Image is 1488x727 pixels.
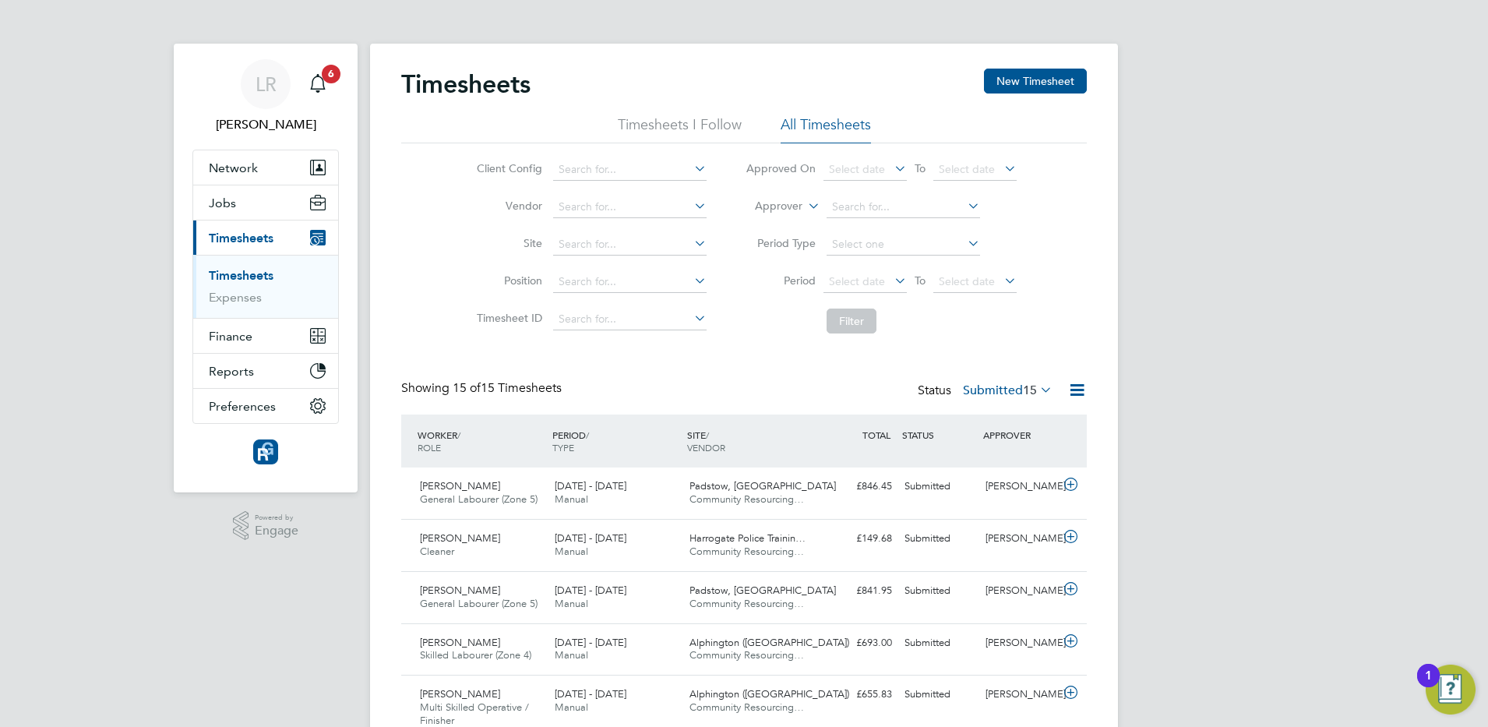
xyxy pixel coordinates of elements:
label: Client Config [472,161,542,175]
a: Timesheets [209,268,273,283]
span: To [910,270,930,291]
span: Community Resourcing… [689,492,804,506]
span: Community Resourcing… [689,701,804,714]
span: Timesheets [209,231,273,245]
input: Search for... [553,196,707,218]
span: / [586,429,589,441]
span: Reports [209,364,254,379]
span: [PERSON_NAME] [420,687,500,701]
span: Manual [555,648,588,662]
div: WORKER [414,421,548,461]
span: ROLE [418,441,441,453]
span: To [910,158,930,178]
div: APPROVER [979,421,1060,449]
span: 6 [322,65,340,83]
li: Timesheets I Follow [618,115,742,143]
div: Timesheets [193,255,338,318]
span: Skilled Labourer (Zone 4) [420,648,531,662]
input: Search for... [827,196,980,218]
nav: Main navigation [174,44,358,492]
span: [DATE] - [DATE] [555,687,626,701]
span: Alphington ([GEOGRAPHIC_DATA]) [689,636,849,649]
button: Preferences [193,389,338,423]
span: Community Resourcing… [689,597,804,610]
div: PERIOD [548,421,683,461]
div: Submitted [898,682,979,708]
span: Jobs [209,196,236,210]
div: Submitted [898,474,979,499]
span: Select date [829,162,885,176]
span: [DATE] - [DATE] [555,479,626,492]
span: Community Resourcing… [689,545,804,558]
span: Engage [255,524,298,538]
span: Community Resourcing… [689,648,804,662]
label: Position [472,274,542,288]
input: Select one [827,234,980,256]
span: Select date [939,162,995,176]
button: Network [193,150,338,185]
span: Powered by [255,511,298,524]
div: [PERSON_NAME] [979,526,1060,552]
h2: Timesheets [401,69,531,100]
button: Jobs [193,185,338,220]
button: Timesheets [193,221,338,255]
span: / [457,429,460,441]
li: All Timesheets [781,115,871,143]
input: Search for... [553,234,707,256]
span: [PERSON_NAME] [420,584,500,597]
div: 1 [1425,676,1432,696]
div: £846.45 [817,474,898,499]
img: resourcinggroup-logo-retina.png [253,439,278,464]
span: 15 of [453,380,481,396]
span: [PERSON_NAME] [420,531,500,545]
span: VENDOR [687,441,725,453]
div: £841.95 [817,578,898,604]
span: Preferences [209,399,276,414]
span: Manual [555,545,588,558]
span: Cleaner [420,545,454,558]
div: Showing [401,380,565,397]
button: Finance [193,319,338,353]
span: Select date [939,274,995,288]
a: Go to home page [192,439,339,464]
span: 15 Timesheets [453,380,562,396]
span: Manual [555,492,588,506]
span: Alphington ([GEOGRAPHIC_DATA]) [689,687,849,701]
div: Submitted [898,630,979,656]
span: Padstow, [GEOGRAPHIC_DATA] [689,584,836,597]
label: Period Type [746,236,816,250]
div: Status [918,380,1056,402]
div: [PERSON_NAME] [979,474,1060,499]
span: Padstow, [GEOGRAPHIC_DATA] [689,479,836,492]
button: New Timesheet [984,69,1087,94]
button: Open Resource Center, 1 new notification [1426,665,1476,715]
span: TOTAL [862,429,890,441]
span: Multi Skilled Operative / Finisher [420,701,529,727]
label: Approver [732,199,802,214]
span: TYPE [552,441,574,453]
label: Vendor [472,199,542,213]
div: £693.00 [817,630,898,656]
button: Filter [827,309,876,334]
span: [DATE] - [DATE] [555,636,626,649]
span: [DATE] - [DATE] [555,531,626,545]
div: Submitted [898,578,979,604]
span: General Labourer (Zone 5) [420,492,538,506]
div: [PERSON_NAME] [979,578,1060,604]
a: Expenses [209,290,262,305]
div: STATUS [898,421,979,449]
span: Harrogate Police Trainin… [689,531,806,545]
label: Site [472,236,542,250]
div: Submitted [898,526,979,552]
span: LR [256,74,277,94]
span: Select date [829,274,885,288]
label: Period [746,274,816,288]
span: 15 [1023,383,1037,398]
a: 6 [302,59,333,109]
span: Manual [555,701,588,714]
div: SITE [683,421,818,461]
span: / [706,429,709,441]
div: £655.83 [817,682,898,708]
div: £149.68 [817,526,898,552]
span: Network [209,161,258,175]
